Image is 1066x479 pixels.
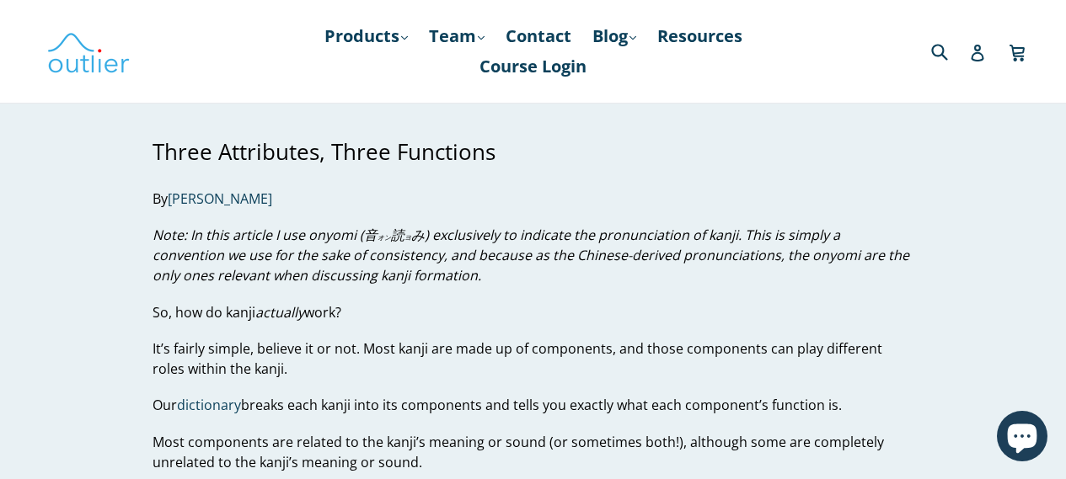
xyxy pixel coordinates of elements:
rt: ヨ [404,232,411,242]
a: dictionary [177,396,241,415]
ruby: 読 [391,226,411,244]
input: Search [927,34,973,68]
a: Resources [649,21,751,51]
a: Blog [584,21,645,51]
p: It’s fairly simple, believe it or not. Most kanji are made up of components, and those components... [153,338,913,379]
a: [PERSON_NAME] [168,189,272,209]
inbox-online-store-chat: Shopify online store chat [992,411,1053,466]
p: Our breaks each kanji into its components and tells you exactly what each component’s function is. [153,395,913,415]
a: Contact [497,21,580,51]
em: actually [255,303,304,322]
rt: オン [378,232,391,242]
h3: Three Attributes, Three Functions [153,139,913,165]
a: Course Login [471,51,595,82]
p: By [153,189,913,209]
img: Outlier Linguistics [46,27,131,76]
p: So, how do kanji work? [153,302,913,322]
p: Most components are related to the kanji’s meaning or sound (or sometimes both!), although some a... [153,432,913,472]
ruby: 音 [364,226,391,244]
a: Products [316,21,416,51]
em: Note: In this article I use onyomi ( み) exclusively to indicate the pronunciation of kanji. This ... [153,226,909,285]
a: Team [421,21,493,51]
